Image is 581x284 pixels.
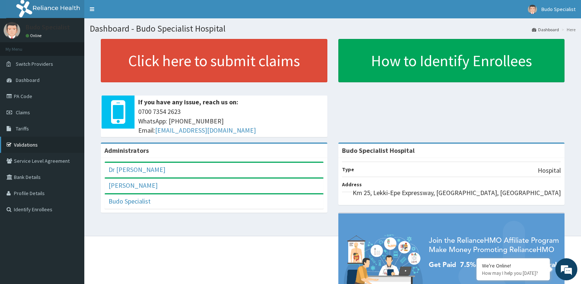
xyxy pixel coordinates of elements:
p: Budo Specialist [26,24,70,30]
strong: Budo Specialist Hospital [342,146,415,155]
p: Hospital [538,166,561,175]
a: [PERSON_NAME] [109,181,158,190]
b: If you have any issue, reach us on: [138,98,238,106]
textarea: Type your message and hit 'Enter' [4,201,140,226]
b: Address [342,181,362,188]
span: Dashboard [16,77,40,83]
span: Tariffs [16,125,29,132]
b: Type [342,166,354,173]
a: Dr [PERSON_NAME] [109,165,165,174]
img: User Image [528,5,537,14]
span: 0700 7354 2623 WhatsApp: [PHONE_NUMBER] Email: [138,107,324,135]
div: Minimize live chat window [120,4,138,21]
b: Administrators [104,146,149,155]
div: We're Online! [482,262,544,269]
a: How to Identify Enrollees [338,39,565,82]
img: User Image [4,22,20,39]
a: Dashboard [532,26,559,33]
a: Budo Specialist [109,197,151,205]
a: [EMAIL_ADDRESS][DOMAIN_NAME] [155,126,256,134]
span: Claims [16,109,30,116]
li: Here [560,26,576,33]
p: Km 25, Lekki-Epe Expressway, [GEOGRAPHIC_DATA], [GEOGRAPHIC_DATA] [353,188,561,198]
div: Chat with us now [38,41,123,51]
span: Switch Providers [16,61,53,67]
a: Click here to submit claims [101,39,327,82]
span: We're online! [43,93,101,167]
img: d_794563401_company_1708531726252_794563401 [14,37,30,55]
h1: Dashboard - Budo Specialist Hospital [90,24,576,33]
span: Budo Specialist [541,6,576,12]
p: How may I help you today? [482,270,544,276]
a: Online [26,33,43,38]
